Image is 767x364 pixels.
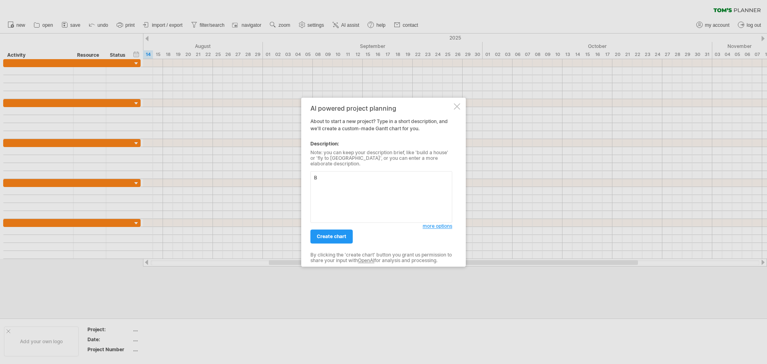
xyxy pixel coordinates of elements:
a: OpenAI [358,258,374,264]
span: more options [423,223,452,229]
div: By clicking the 'create chart' button you grant us permission to share your input with for analys... [310,252,452,264]
div: Description: [310,140,452,147]
div: Note: you can keep your description brief, like 'build a house' or 'fly to [GEOGRAPHIC_DATA]', or... [310,150,452,167]
span: create chart [317,233,346,239]
a: create chart [310,229,353,243]
div: AI powered project planning [310,105,452,112]
div: About to start a new project? Type in a short description, and we'll create a custom-made Gantt c... [310,105,452,259]
a: more options [423,223,452,230]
